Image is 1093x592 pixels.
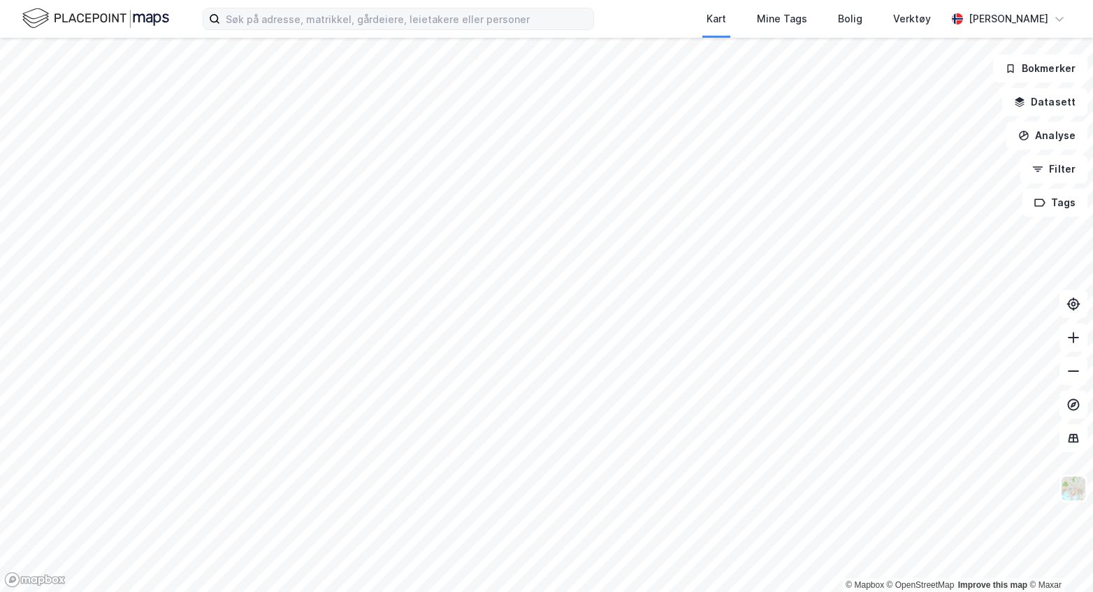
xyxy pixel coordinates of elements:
img: logo.f888ab2527a4732fd821a326f86c7f29.svg [22,6,169,31]
a: Mapbox homepage [4,572,66,588]
a: OpenStreetMap [887,580,955,590]
div: [PERSON_NAME] [969,10,1048,27]
a: Mapbox [846,580,884,590]
button: Bokmerker [993,55,1087,82]
button: Datasett [1002,88,1087,116]
img: Z [1060,475,1087,502]
button: Analyse [1006,122,1087,150]
input: Søk på adresse, matrikkel, gårdeiere, leietakere eller personer [220,8,593,29]
div: Kontrollprogram for chat [1023,525,1093,592]
div: Verktøy [893,10,931,27]
div: Kart [707,10,726,27]
a: Improve this map [958,580,1027,590]
button: Tags [1022,189,1087,217]
div: Mine Tags [757,10,807,27]
button: Filter [1020,155,1087,183]
iframe: Chat Widget [1023,525,1093,592]
div: Bolig [838,10,862,27]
